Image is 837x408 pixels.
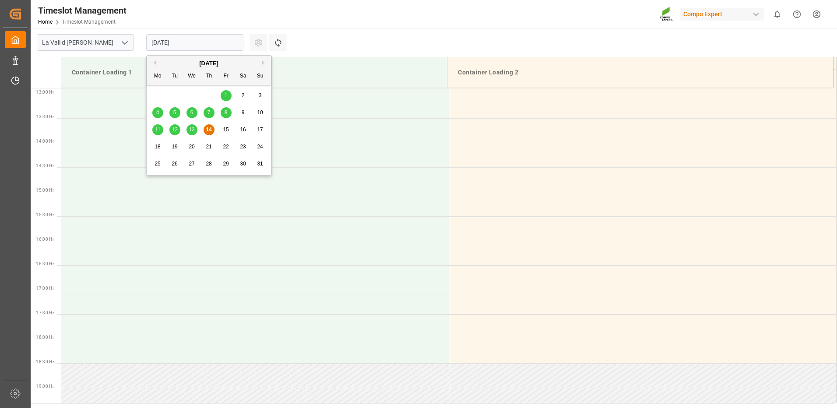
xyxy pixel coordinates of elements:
span: 22 [223,144,229,150]
div: Choose Wednesday, August 13th, 2025 [186,124,197,135]
div: [DATE] [147,59,271,68]
a: Home [38,19,53,25]
span: 16:30 Hr [36,261,54,266]
div: Choose Saturday, August 2nd, 2025 [238,90,249,101]
div: Choose Thursday, August 14th, 2025 [204,124,215,135]
div: Timeslot Management [38,4,127,17]
span: 7 [207,109,211,116]
span: 12 [172,127,177,133]
div: Container Loading 1 [68,64,440,81]
div: Choose Tuesday, August 19th, 2025 [169,141,180,152]
div: Choose Friday, August 15th, 2025 [221,124,232,135]
div: Choose Saturday, August 23rd, 2025 [238,141,249,152]
span: 26 [172,161,177,167]
span: 10 [257,109,263,116]
div: Mo [152,71,163,82]
span: 24 [257,144,263,150]
div: Choose Wednesday, August 6th, 2025 [186,107,197,118]
span: 5 [173,109,176,116]
div: We [186,71,197,82]
span: 9 [242,109,245,116]
span: 28 [206,161,211,167]
div: Choose Monday, August 18th, 2025 [152,141,163,152]
button: open menu [118,36,131,49]
span: 18:00 Hr [36,335,54,340]
span: 15:00 Hr [36,188,54,193]
span: 1 [225,92,228,98]
span: 13:00 Hr [36,90,54,95]
span: 20 [189,144,194,150]
span: 17:30 Hr [36,310,54,315]
div: Su [255,71,266,82]
span: 30 [240,161,246,167]
span: 14:00 Hr [36,139,54,144]
span: 25 [155,161,160,167]
span: 16:00 Hr [36,237,54,242]
span: 19 [172,144,177,150]
div: Choose Friday, August 22nd, 2025 [221,141,232,152]
div: Sa [238,71,249,82]
div: Choose Tuesday, August 5th, 2025 [169,107,180,118]
div: Choose Monday, August 4th, 2025 [152,107,163,118]
span: 27 [189,161,194,167]
span: 11 [155,127,160,133]
div: Choose Sunday, August 3rd, 2025 [255,90,266,101]
div: Choose Friday, August 1st, 2025 [221,90,232,101]
div: Choose Wednesday, August 20th, 2025 [186,141,197,152]
div: month 2025-08 [149,87,269,172]
input: DD.MM.YYYY [146,34,243,51]
div: Choose Saturday, August 9th, 2025 [238,107,249,118]
div: Choose Tuesday, August 26th, 2025 [169,158,180,169]
span: 6 [190,109,193,116]
span: 2 [242,92,245,98]
div: Choose Wednesday, August 27th, 2025 [186,158,197,169]
span: 14:30 Hr [36,163,54,168]
div: Choose Monday, August 11th, 2025 [152,124,163,135]
span: 17:00 Hr [36,286,54,291]
span: 18 [155,144,160,150]
span: 31 [257,161,263,167]
div: Tu [169,71,180,82]
span: 17 [257,127,263,133]
span: 4 [156,109,159,116]
span: 15 [223,127,229,133]
div: Choose Sunday, August 24th, 2025 [255,141,266,152]
div: Container Loading 2 [454,64,826,81]
button: Next Month [262,60,267,65]
div: Choose Saturday, August 16th, 2025 [238,124,249,135]
div: Choose Thursday, August 28th, 2025 [204,158,215,169]
span: 13 [189,127,194,133]
span: 19:00 Hr [36,384,54,389]
span: 29 [223,161,229,167]
span: 3 [259,92,262,98]
div: Choose Sunday, August 10th, 2025 [255,107,266,118]
span: 15:30 Hr [36,212,54,217]
span: 14 [206,127,211,133]
div: Choose Tuesday, August 12th, 2025 [169,124,180,135]
input: Type to search/select [37,34,134,51]
button: Previous Month [151,60,156,65]
div: Choose Saturday, August 30th, 2025 [238,158,249,169]
span: 16 [240,127,246,133]
span: 8 [225,109,228,116]
div: Choose Thursday, August 21st, 2025 [204,141,215,152]
div: Choose Friday, August 29th, 2025 [221,158,232,169]
div: Th [204,71,215,82]
div: Choose Sunday, August 17th, 2025 [255,124,266,135]
span: 13:30 Hr [36,114,54,119]
span: 21 [206,144,211,150]
div: Fr [221,71,232,82]
div: Choose Friday, August 8th, 2025 [221,107,232,118]
div: Choose Thursday, August 7th, 2025 [204,107,215,118]
div: Choose Monday, August 25th, 2025 [152,158,163,169]
div: Choose Sunday, August 31st, 2025 [255,158,266,169]
span: 18:30 Hr [36,359,54,364]
span: 23 [240,144,246,150]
